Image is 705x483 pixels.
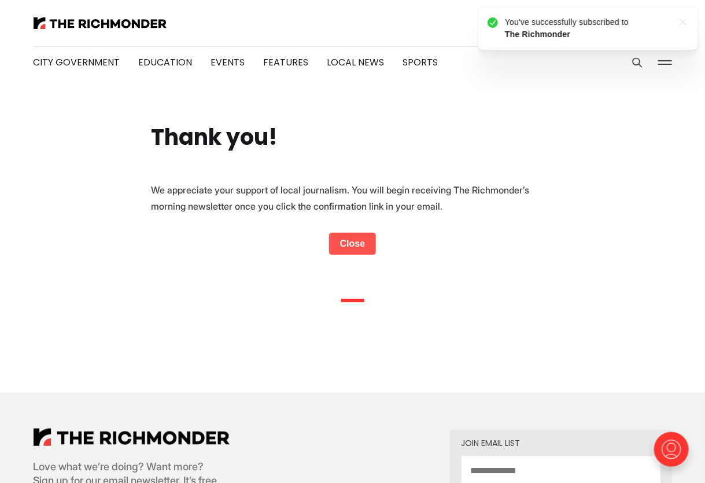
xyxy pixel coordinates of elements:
[152,182,554,214] p: We appreciate your support of local journalism. You will begin receiving The Richmonder’s morning...
[329,233,377,255] a: Close
[644,426,705,483] iframe: portal-trigger
[211,56,245,69] a: Events
[462,439,660,447] div: Join email list
[34,17,167,29] img: The Richmonder
[34,429,230,446] img: The Richmonder Logo
[152,125,278,149] h1: Thank you!
[78,16,240,41] p: You've successfully subscribed to
[264,56,309,69] a: Features
[139,56,193,69] a: Education
[403,56,438,69] a: Sports
[327,56,385,69] a: Local News
[34,56,120,69] a: City Government
[78,30,143,39] strong: The Richmonder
